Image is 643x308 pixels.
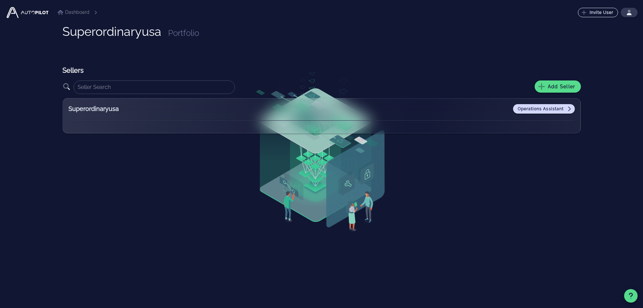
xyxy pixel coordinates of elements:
[168,28,199,38] span: Portfolio
[78,82,231,93] input: Seller Search
[540,84,575,90] span: Add Seller
[69,104,153,114] h2: Superordinaryusa
[513,104,574,114] a: Operations Assistant
[624,289,638,303] button: Support
[535,80,581,93] button: Add Seller
[517,106,571,112] span: Operations Assistant
[578,8,618,17] button: Invite User
[5,6,50,19] img: Autopilot
[62,66,581,75] h2: Sellers
[62,25,161,38] h1: Superordinaryusa
[583,10,614,15] span: Invite User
